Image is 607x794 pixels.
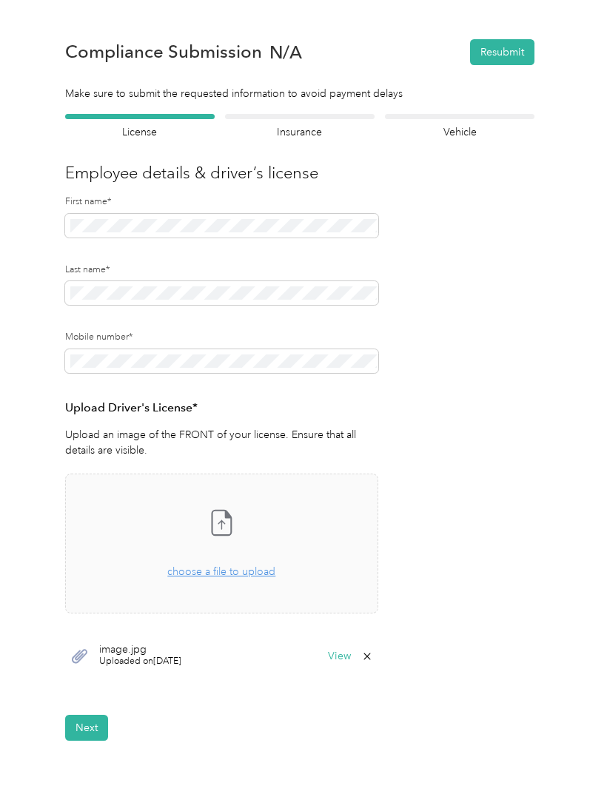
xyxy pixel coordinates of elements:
button: Next [65,715,108,741]
h4: Vehicle [385,124,534,140]
button: View [328,651,351,662]
span: image.jpg [99,645,181,655]
span: Uploaded on [DATE] [99,655,181,668]
span: choose a file to upload [167,565,275,578]
label: Last name* [65,263,378,277]
label: Mobile number* [65,331,378,344]
h4: License [65,124,215,140]
p: Upload an image of the FRONT of your license. Ensure that all details are visible. [65,427,378,458]
span: choose a file to upload [66,474,378,613]
h3: Employee details & driver’s license [65,161,534,185]
div: Make sure to submit the requested information to avoid payment delays [65,86,534,101]
h1: Compliance Submission [65,41,262,62]
button: Resubmit [470,39,534,65]
h4: Insurance [225,124,375,140]
iframe: Everlance-gr Chat Button Frame [524,711,607,794]
h3: Upload Driver's License* [65,399,378,417]
span: N/A [269,44,302,60]
label: First name* [65,195,378,209]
